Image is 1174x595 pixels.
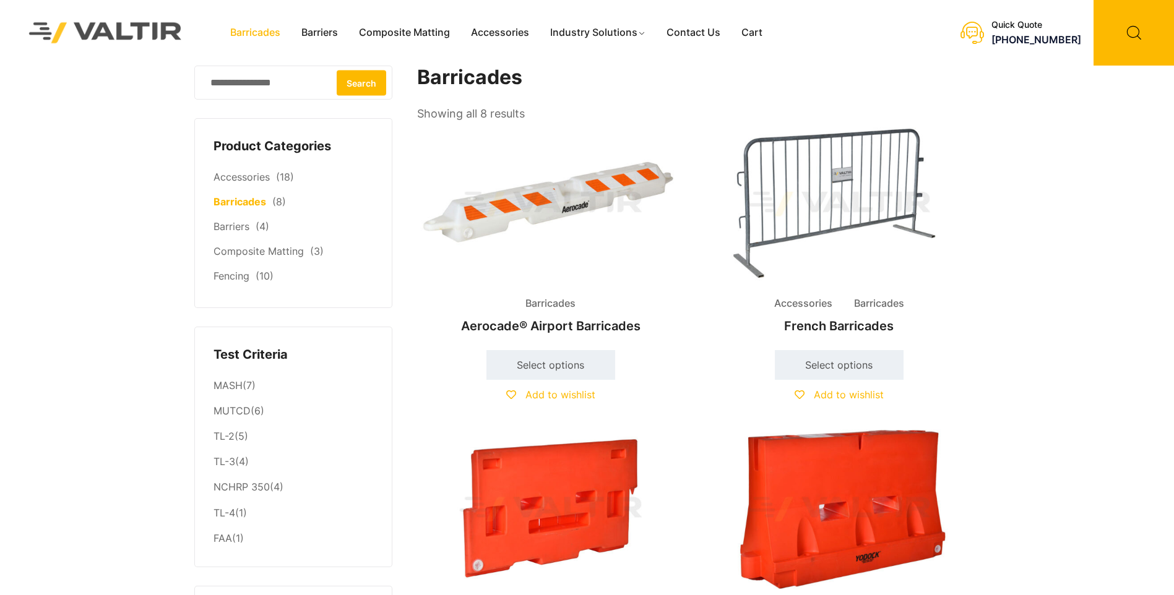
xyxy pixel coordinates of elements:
[486,350,615,380] a: Select options for “Aerocade® Airport Barricades”
[417,124,684,340] a: BarricadesAerocade® Airport Barricades
[540,24,657,42] a: Industry Solutions
[310,245,324,257] span: (3)
[214,475,373,500] li: (4)
[214,346,373,364] h4: Test Criteria
[991,20,1081,30] div: Quick Quote
[214,526,373,548] li: (1)
[256,270,274,282] span: (10)
[220,24,291,42] a: Barricades
[214,195,266,208] a: Barricades
[417,103,525,124] p: Showing all 8 results
[775,350,904,380] a: Select options for “French Barricades”
[214,399,373,424] li: (6)
[506,388,595,401] a: Add to wishlist
[214,379,243,392] a: MASH
[214,481,270,493] a: NCHRP 350
[256,220,269,233] span: (4)
[460,24,540,42] a: Accessories
[291,24,348,42] a: Barriers
[991,33,1081,46] a: [PHONE_NUMBER]
[516,294,585,313] span: Barricades
[706,312,973,340] h2: French Barricades
[765,294,842,313] span: Accessories
[214,500,373,526] li: (1)
[795,388,884,401] a: Add to wishlist
[214,373,373,398] li: (7)
[731,24,773,42] a: Cart
[13,6,198,59] img: Valtir Rentals
[656,24,731,42] a: Contact Us
[214,171,270,183] a: Accessories
[276,171,294,183] span: (18)
[417,66,974,90] h1: Barricades
[348,24,460,42] a: Composite Matting
[845,294,913,313] span: Barricades
[214,424,373,450] li: (5)
[214,532,232,544] a: FAA
[214,455,235,468] a: TL-3
[214,405,251,417] a: MUTCD
[706,124,973,340] a: Accessories BarricadesFrench Barricades
[814,388,884,401] span: Add to wishlist
[417,312,684,340] h2: Aerocade® Airport Barricades
[214,137,373,156] h4: Product Categories
[214,450,373,475] li: (4)
[525,388,595,401] span: Add to wishlist
[214,220,249,233] a: Barriers
[214,270,249,282] a: Fencing
[214,430,235,442] a: TL-2
[214,507,235,519] a: TL-4
[337,70,386,95] button: Search
[214,245,304,257] a: Composite Matting
[272,195,286,208] span: (8)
